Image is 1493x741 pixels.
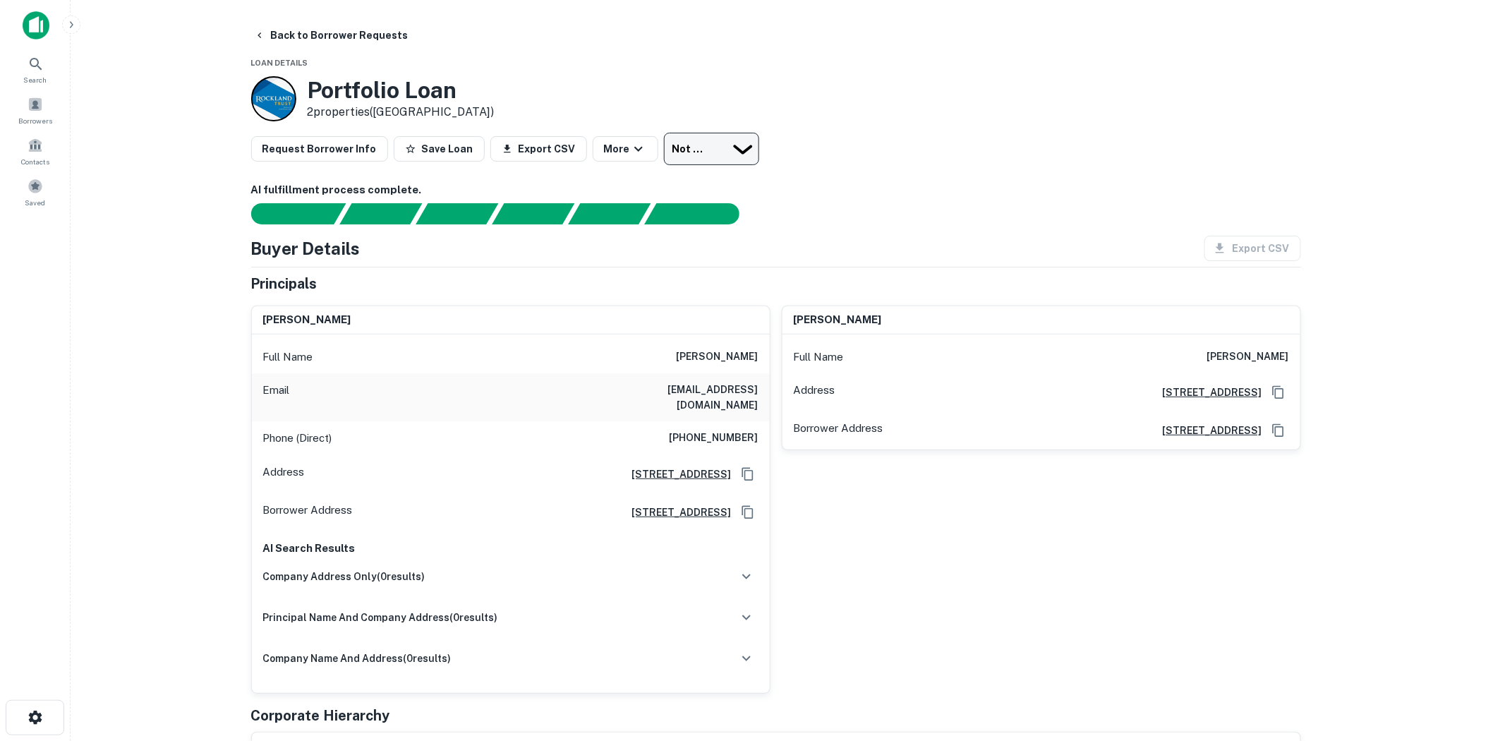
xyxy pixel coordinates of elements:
h5: Corporate Hierarchy [251,705,390,726]
h6: company name and address ( 0 results) [263,651,452,666]
h5: Principals [251,273,318,294]
h6: [STREET_ADDRESS] [621,466,732,482]
span: Borrowers [18,115,52,126]
div: Principals found, AI now looking for contact information... [492,203,574,224]
p: Email [263,382,290,413]
div: Not contacted [664,135,727,162]
p: 2 properties ([GEOGRAPHIC_DATA]) [308,104,495,121]
h6: company address only ( 0 results) [263,569,425,584]
div: Your request is received and processing... [339,203,422,224]
button: Copy Address [1268,420,1289,441]
h6: [PERSON_NAME] [677,349,758,366]
button: Save Loan [394,136,485,162]
h6: principal name and company address ( 0 results) [263,610,498,625]
button: More [593,136,658,162]
button: Copy Address [1268,382,1289,403]
img: capitalize-icon.png [23,11,49,40]
button: Request Borrower Info [251,136,388,162]
h6: [STREET_ADDRESS] [621,505,732,520]
button: Copy Address [737,502,758,523]
p: Phone (Direct) [263,430,332,447]
div: Principals found, still searching for contact information. This may take time... [568,203,651,224]
h6: [EMAIL_ADDRESS][DOMAIN_NAME] [589,382,758,413]
h6: AI fulfillment process complete. [251,182,1301,198]
button: Back to Borrower Requests [248,23,414,48]
h6: [STREET_ADDRESS] [1152,423,1262,438]
div: AI fulfillment process complete. [645,203,756,224]
h6: [PERSON_NAME] [794,312,882,328]
p: Full Name [263,349,313,366]
p: Borrower Address [263,502,353,523]
h4: Buyer Details [251,236,361,261]
p: Full Name [794,349,844,366]
iframe: Chat Widget [1422,628,1493,696]
div: Documents found, AI parsing details... [416,203,498,224]
h6: [PERSON_NAME] [1207,349,1289,366]
span: Search [24,74,47,85]
p: Address [794,382,835,403]
p: Address [263,464,305,485]
span: Loan Details [251,59,308,67]
h6: [STREET_ADDRESS] [1152,385,1262,400]
p: AI Search Results [263,540,758,557]
h3: Portfolio Loan [308,77,495,104]
h6: [PHONE_NUMBER] [670,430,758,447]
div: Sending borrower request to AI... [234,203,340,224]
p: Borrower Address [794,420,883,441]
span: Contacts [21,156,49,167]
button: Copy Address [737,464,758,485]
h6: [PERSON_NAME] [263,312,351,328]
span: Saved [25,197,46,208]
button: Export CSV [490,136,587,162]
